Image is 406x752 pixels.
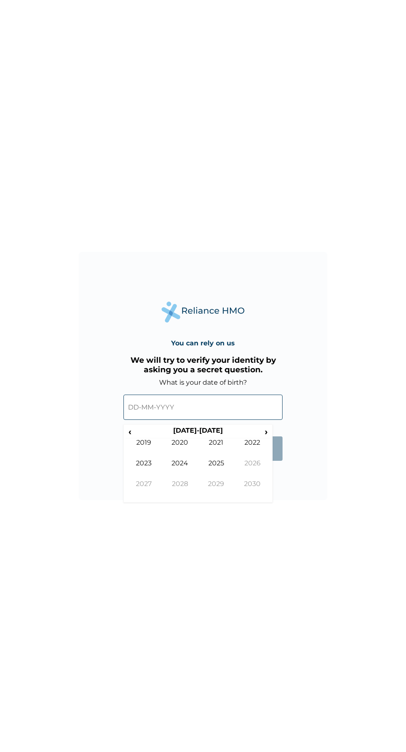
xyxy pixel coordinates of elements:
[234,438,271,459] td: 2022
[134,426,261,438] th: [DATE]-[DATE]
[171,339,235,347] h4: You can rely on us
[162,302,244,323] img: Reliance Health's Logo
[198,459,234,480] td: 2025
[198,480,234,501] td: 2029
[126,480,162,501] td: 2027
[262,426,271,437] span: ›
[234,459,271,480] td: 2026
[123,395,283,420] input: DD-MM-YYYY
[162,480,198,501] td: 2028
[162,459,198,480] td: 2024
[162,438,198,459] td: 2020
[126,459,162,480] td: 2023
[159,378,247,386] label: What is your date of birth?
[234,480,271,501] td: 2030
[198,438,234,459] td: 2021
[126,438,162,459] td: 2019
[123,355,283,374] h3: We will try to verify your identity by asking you a secret question.
[126,426,134,437] span: ‹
